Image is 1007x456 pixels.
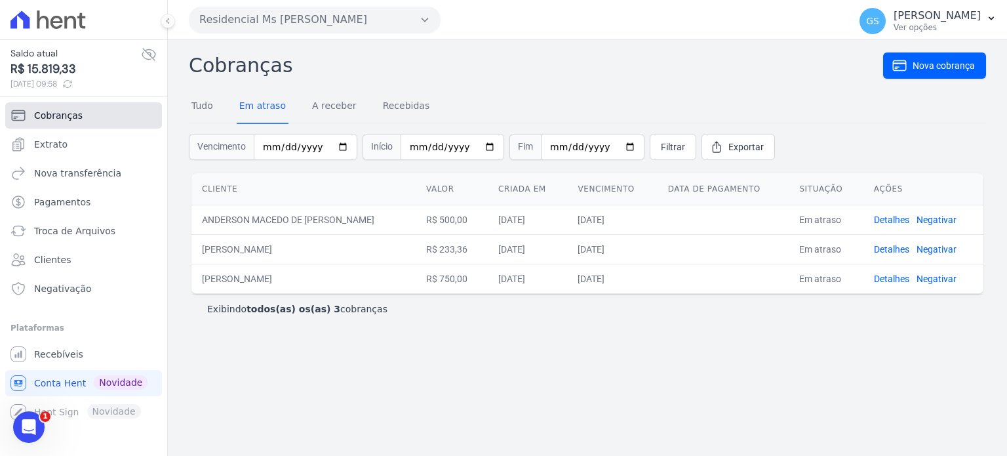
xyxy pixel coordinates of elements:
button: Residencial Ms [PERSON_NAME] [189,7,441,33]
a: Negativar [917,215,957,225]
b: todos(as) os(as) 3 [247,304,340,314]
p: Exibindo cobranças [207,302,387,316]
td: [PERSON_NAME] [191,234,416,264]
a: A receber [309,90,359,124]
a: Troca de Arquivos [5,218,162,244]
span: Saldo atual [10,47,141,60]
a: Cobranças [5,102,162,129]
td: [DATE] [488,205,568,234]
td: [DATE] [488,234,568,264]
a: Nova transferência [5,160,162,186]
td: Em atraso [789,264,863,293]
div: Plataformas [10,320,157,336]
th: Valor [416,173,488,205]
a: Exportar [701,134,775,160]
span: Fim [509,134,541,160]
th: Data de pagamento [658,173,789,205]
a: Recebíveis [5,341,162,367]
span: Conta Hent [34,377,86,390]
span: Extrato [34,138,68,151]
span: Negativação [34,282,92,295]
span: R$ 15.819,33 [10,60,141,78]
span: Nova transferência [34,167,121,180]
span: Cobranças [34,109,83,122]
a: Extrato [5,131,162,157]
a: Filtrar [650,134,696,160]
span: [DATE] 09:58 [10,78,141,90]
span: Novidade [94,375,148,390]
td: [PERSON_NAME] [191,264,416,293]
span: GS [866,16,879,26]
a: Negativar [917,274,957,284]
span: Início [363,134,401,160]
a: Negativar [917,244,957,255]
a: Tudo [189,90,216,124]
a: Recebidas [380,90,433,124]
td: R$ 500,00 [416,205,488,234]
h2: Cobranças [189,51,883,80]
span: Filtrar [661,140,685,154]
iframe: Intercom live chat [13,411,45,443]
span: Pagamentos [34,196,90,209]
span: Troca de Arquivos [34,224,115,238]
a: Em atraso [237,90,288,124]
span: Nova cobrança [913,59,975,72]
button: GS [PERSON_NAME] Ver opções [849,3,1007,39]
td: [DATE] [567,205,657,234]
a: Detalhes [874,274,909,284]
span: Exportar [728,140,764,154]
p: [PERSON_NAME] [894,9,981,22]
th: Situação [789,173,863,205]
a: Negativação [5,276,162,302]
a: Detalhes [874,244,909,255]
a: Nova cobrança [883,52,986,79]
th: Criada em [488,173,568,205]
nav: Sidebar [10,102,157,425]
th: Vencimento [567,173,657,205]
td: ANDERSON MACEDO DE [PERSON_NAME] [191,205,416,234]
td: [DATE] [567,264,657,293]
span: Vencimento [189,134,254,160]
td: R$ 233,36 [416,234,488,264]
td: [DATE] [567,234,657,264]
span: 1 [40,411,50,422]
a: Conta Hent Novidade [5,370,162,396]
a: Detalhes [874,215,909,225]
span: Recebíveis [34,348,83,361]
td: Em atraso [789,234,863,264]
a: Clientes [5,247,162,273]
a: Pagamentos [5,189,162,215]
span: Clientes [34,253,71,266]
th: Cliente [191,173,416,205]
th: Ações [863,173,983,205]
td: Em atraso [789,205,863,234]
p: Ver opções [894,22,981,33]
td: [DATE] [488,264,568,293]
td: R$ 750,00 [416,264,488,293]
